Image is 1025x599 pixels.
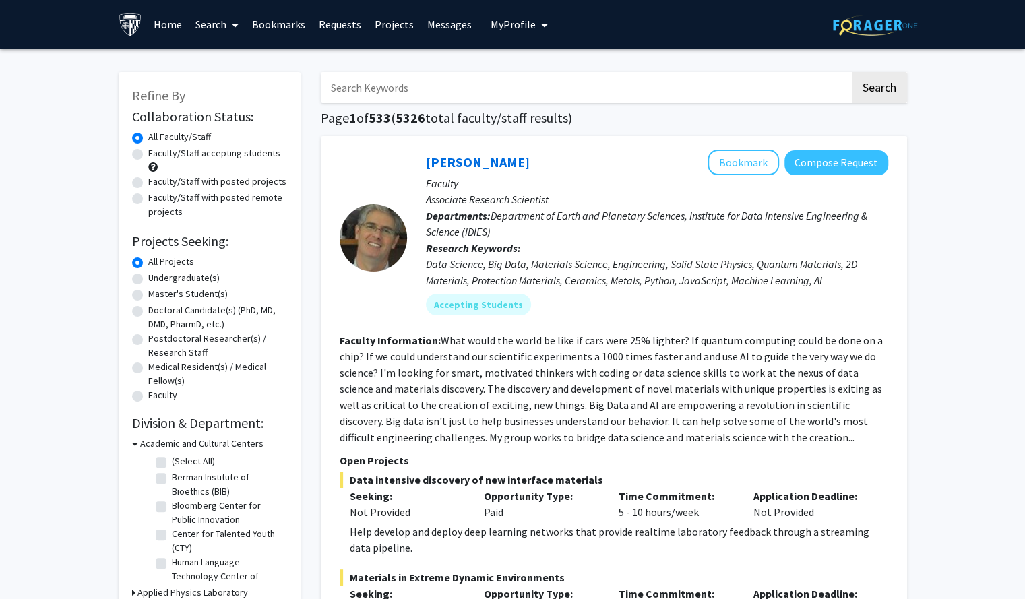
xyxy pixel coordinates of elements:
p: Application Deadline: [753,488,868,504]
p: Opportunity Type: [484,488,598,504]
p: Open Projects [340,452,888,468]
label: Faculty/Staff accepting students [148,146,280,160]
b: Departments: [426,209,491,222]
h2: Collaboration Status: [132,108,287,125]
div: Not Provided [743,488,878,520]
input: Search Keywords [321,72,850,103]
p: Seeking: [350,488,464,504]
a: Home [147,1,189,48]
p: Faculty [426,175,888,191]
h2: Projects Seeking: [132,233,287,249]
b: Faculty Information: [340,334,441,347]
div: Data Science, Big Data, Materials Science, Engineering, Solid State Physics, Quantum Materials, 2... [426,256,888,288]
img: Johns Hopkins University Logo [119,13,142,36]
fg-read-more: What would the world be like if cars were 25% lighter? If quantum computing could be done on a ch... [340,334,883,444]
a: Messages [421,1,478,48]
label: Doctoral Candidate(s) (PhD, MD, DMD, PharmD, etc.) [148,303,287,332]
span: My Profile [491,18,536,31]
label: (Select All) [172,454,215,468]
label: Bloomberg Center for Public Innovation [172,499,284,527]
h2: Division & Department: [132,415,287,431]
span: Department of Earth and Planetary Sciences, Institute for Data Intensive Engineering & Science (I... [426,209,867,239]
label: Undergraduate(s) [148,271,220,285]
a: [PERSON_NAME] [426,154,530,170]
label: Faculty [148,388,177,402]
div: Help develop and deploy deep learning networks that provide realtime laboratory feedback through ... [350,524,888,556]
h3: Academic and Cultural Centers [140,437,263,451]
iframe: Chat [10,538,57,589]
button: Add David Elbert to Bookmarks [708,150,779,175]
h1: Page of ( total faculty/staff results) [321,110,907,126]
span: 533 [369,109,391,126]
span: 5326 [396,109,425,126]
a: Bookmarks [245,1,312,48]
a: Requests [312,1,368,48]
label: Center for Talented Youth (CTY) [172,527,284,555]
div: Paid [474,488,609,520]
a: Projects [368,1,421,48]
div: Not Provided [350,504,464,520]
label: Human Language Technology Center of Excellence (HLTCOE) [172,555,284,598]
span: 1 [349,109,356,126]
a: Search [189,1,245,48]
b: Research Keywords: [426,241,521,255]
button: Compose Request to David Elbert [784,150,888,175]
p: Time Commitment: [619,488,733,504]
label: Postdoctoral Researcher(s) / Research Staff [148,332,287,360]
mat-chip: Accepting Students [426,294,531,315]
label: Medical Resident(s) / Medical Fellow(s) [148,360,287,388]
label: All Projects [148,255,194,269]
label: Faculty/Staff with posted remote projects [148,191,287,219]
button: Search [852,72,907,103]
label: All Faculty/Staff [148,130,211,144]
img: ForagerOne Logo [833,15,917,36]
p: Associate Research Scientist [426,191,888,208]
div: 5 - 10 hours/week [609,488,743,520]
label: Berman Institute of Bioethics (BIB) [172,470,284,499]
span: Refine By [132,87,185,104]
span: Data intensive discovery of new interface materials [340,472,888,488]
span: Materials in Extreme Dynamic Environments [340,569,888,586]
label: Faculty/Staff with posted projects [148,175,286,189]
label: Master's Student(s) [148,287,228,301]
